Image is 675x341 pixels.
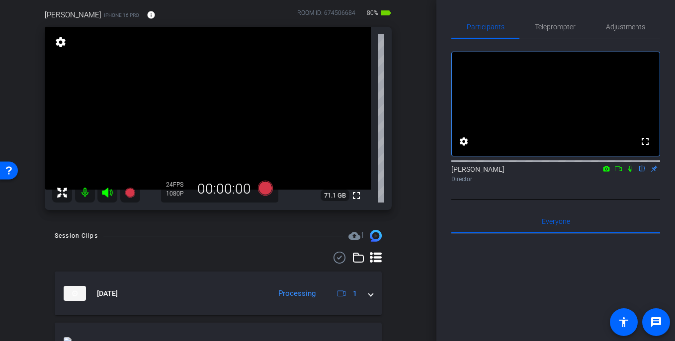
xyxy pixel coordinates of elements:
[353,288,357,299] span: 1
[639,136,651,147] mat-icon: fullscreen
[650,316,662,328] mat-icon: message
[297,8,355,23] div: ROOM ID: 674506684
[360,231,364,240] span: 1
[273,288,321,299] div: Processing
[618,316,630,328] mat-icon: accessibility
[166,181,191,189] div: 24
[147,10,156,19] mat-icon: info
[104,11,139,19] span: iPhone 16 Pro
[348,230,360,242] mat-icon: cloud_upload
[451,175,660,184] div: Director
[542,218,570,225] span: Everyone
[166,190,191,198] div: 1080P
[370,230,382,242] img: Session clips
[45,9,101,20] span: [PERSON_NAME]
[350,190,362,202] mat-icon: fullscreen
[380,7,392,19] mat-icon: battery_std
[64,286,86,301] img: thumb-nail
[54,36,68,48] mat-icon: settings
[535,23,576,30] span: Teleprompter
[458,136,470,147] mat-icon: settings
[55,272,382,315] mat-expansion-panel-header: thumb-nail[DATE]Processing1
[451,164,660,184] div: [PERSON_NAME]
[97,288,118,299] span: [DATE]
[365,5,380,21] span: 80%
[348,230,364,242] span: Destinations for your clips
[321,190,349,202] span: 71.1 GB
[191,181,257,198] div: 00:00:00
[55,231,98,241] div: Session Clips
[636,164,648,173] mat-icon: flip
[173,181,183,188] span: FPS
[606,23,645,30] span: Adjustments
[467,23,505,30] span: Participants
